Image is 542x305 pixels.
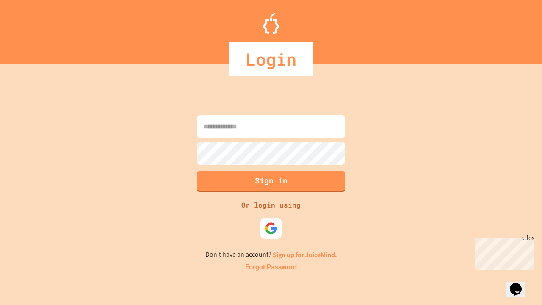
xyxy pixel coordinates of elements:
img: google-icon.svg [265,222,277,235]
div: Or login using [237,200,305,210]
img: Logo.svg [263,13,279,34]
div: Login [229,42,313,76]
p: Don't have an account? [205,250,337,260]
a: Sign up for JuiceMind. [273,250,337,259]
button: Sign in [197,171,345,192]
iframe: chat widget [506,271,534,297]
a: Forgot Password [245,262,297,272]
iframe: chat widget [472,234,534,270]
div: Chat with us now!Close [3,3,58,54]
